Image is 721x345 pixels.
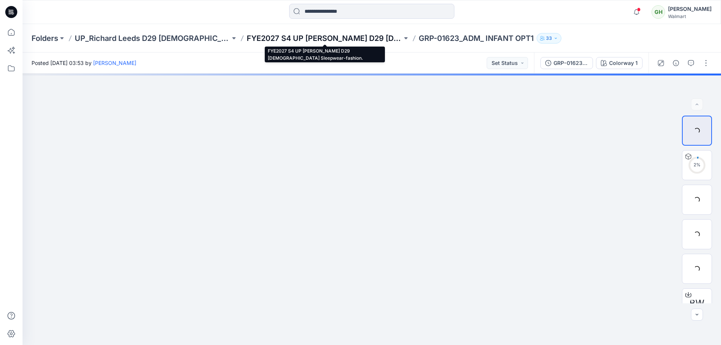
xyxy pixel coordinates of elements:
[32,59,136,67] span: Posted [DATE] 03:53 by
[609,59,638,67] div: Colorway 1
[537,33,561,44] button: 33
[32,33,58,44] a: Folders
[668,14,712,19] div: Walmart
[247,33,402,44] a: FYE2027 S4 UP [PERSON_NAME] D29 [DEMOGRAPHIC_DATA] Sleepwear-fashion.
[652,5,665,19] div: GH
[419,33,534,44] p: GRP-01623_ADM_ INFANT OPT1
[546,34,552,42] p: 33
[75,33,230,44] a: UP_Richard Leeds D29 [DEMOGRAPHIC_DATA] Fashion Sleep
[670,57,682,69] button: Details
[93,60,136,66] a: [PERSON_NAME]
[540,57,593,69] button: GRP-01623_ADM_ INFANT OPT1
[688,162,706,168] div: 2 %
[668,5,712,14] div: [PERSON_NAME]
[689,297,704,310] span: BW
[554,59,588,67] div: GRP-01623_ADM_ INFANT OPT1
[596,57,643,69] button: Colorway 1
